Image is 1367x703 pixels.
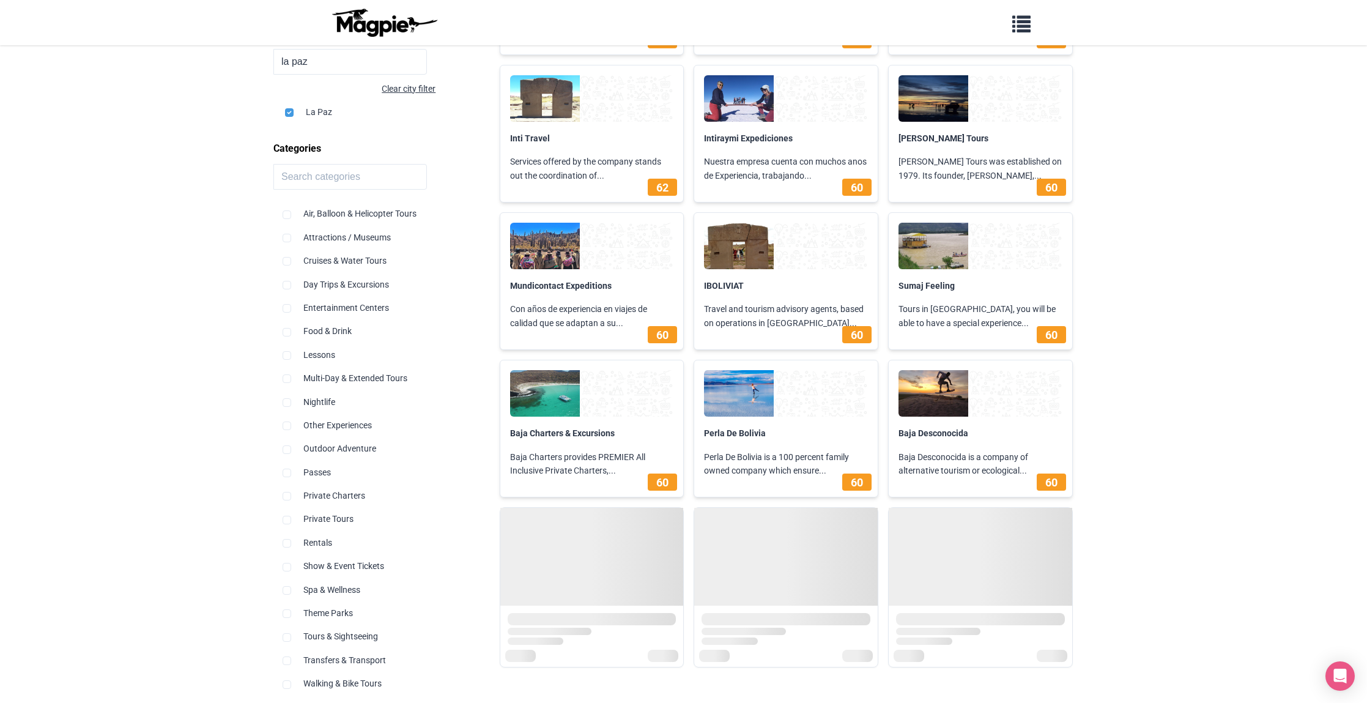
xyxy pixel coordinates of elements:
a: [PERSON_NAME] Tours [898,133,988,143]
img: j7ftpz9haqhcgdmj39yx.jpg [704,223,774,269]
div: Theme Parks [283,597,469,620]
input: Search City / Region [273,49,427,75]
img: fnfq2pwrtcgfkctqo7xz.jpg [510,75,580,122]
input: Search categories [273,164,427,190]
a: Baja Desconocida [898,428,968,438]
a: Inti Travel [510,133,550,143]
span: 60 [656,476,669,489]
div: Private Charters [283,479,469,502]
a: Mundicontact Expeditions [510,281,612,291]
span: 60 [1045,329,1058,341]
div: Clear city filter [273,82,435,95]
p: Con años de experiencia en viajes de calidad que se adaptan a su... [500,292,684,340]
div: Day Trips & Excursions [283,268,469,291]
span: 60 [851,476,863,489]
div: Entertainment Centers [283,291,469,314]
div: Lessons [283,338,469,362]
div: Food & Drink [283,314,469,338]
div: Show & Event Tickets [283,549,469,573]
img: logo-ab69f6fb50320c5b225c76a69d11143b.png [329,8,439,37]
p: Travel and tourism advisory agents, based on operations in [GEOGRAPHIC_DATA]... [694,292,878,340]
span: 60 [851,181,863,194]
h2: Categories [273,138,478,159]
div: Outdoor Adventure [283,432,469,455]
a: Sumaj Feeling [898,281,955,291]
span: 62 [656,181,669,194]
a: Perla De Bolivia [704,428,766,438]
img: ipblpn5g3jxgjrmigvun.jpg [898,370,968,417]
div: Private Tours [283,502,469,526]
div: Multi-Day & Extended Tours [283,362,469,385]
div: La Paz [285,95,469,119]
div: Tours & Sightseeing [283,620,469,643]
span: 60 [1045,181,1058,194]
img: o50kxhplbbdxw3biyupy.jpg [704,370,774,417]
img: uzolebgp6aksvqmbymhj.jpg [510,223,580,269]
img: uwpv5wyxyi9qy0ninaxf.jpg [898,75,968,122]
div: Rentals [283,526,469,549]
a: Baja Charters & Excursions [510,428,615,438]
div: Open Intercom Messenger [1325,661,1355,691]
span: 60 [851,329,863,341]
div: Air, Balloon & Helicopter Tours [283,197,469,220]
div: Nightlife [283,385,469,409]
div: Passes [283,456,469,479]
p: Baja Charters provides PREMIER All Inclusive Private Charters,... [500,441,684,488]
a: IBOLIVIAT [704,281,744,291]
p: Nuestra empresa cuenta con muchos anos de Experiencia, trabajando... [694,145,878,192]
img: w4wghxgcf7iziic54p4y.jpg [510,370,580,417]
div: Transfers & Transport [283,644,469,667]
p: Perla De Bolivia is a 100 percent family owned company which ensure... [694,441,878,488]
img: tiwetusbsuu60d279apv.jpg [704,75,774,122]
span: 60 [1045,476,1058,489]
div: Walking & Bike Tours [283,667,469,690]
div: Other Experiences [283,409,469,432]
span: 60 [656,329,669,341]
img: hmzxjxlmixeh9qdemcbx.jpg [898,223,968,269]
a: Intiraymi Expediciones [704,133,793,143]
p: Baja Desconocida is a company of alternative tourism or ecological... [889,441,1072,488]
p: Tours in [GEOGRAPHIC_DATA], you will be able to have a special experience... [889,292,1072,340]
div: Cruises & Water Tours [283,244,469,267]
div: Attractions / Museums [283,221,469,244]
p: Services offered by the company stands out the coordination of... [500,145,684,192]
p: [PERSON_NAME] Tours was established on 1979. Its founder, [PERSON_NAME],... [889,145,1072,192]
div: Spa & Wellness [283,573,469,597]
